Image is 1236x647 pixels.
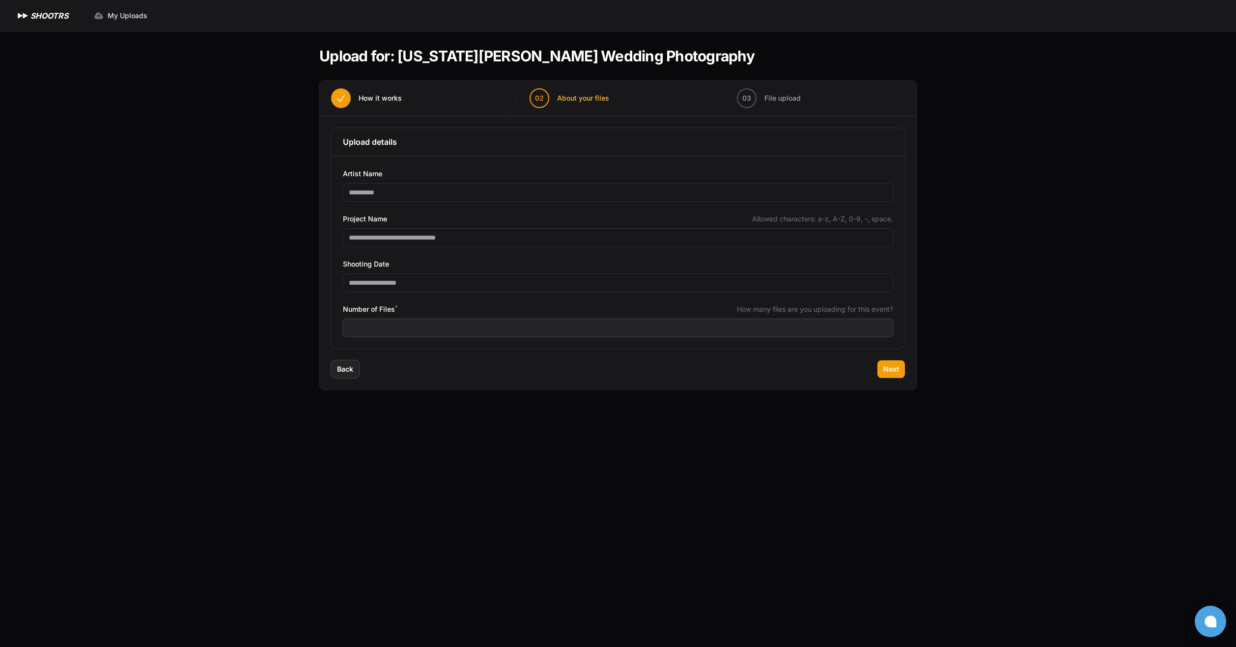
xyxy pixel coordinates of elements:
h3: Upload details [343,136,893,148]
span: Allowed characters: a-z, A-Z, 0-9, -, space. [752,214,893,224]
span: My Uploads [108,11,147,21]
span: 02 [535,93,544,103]
button: Next [877,360,905,378]
button: 02 About your files [518,81,621,116]
a: SHOOTRS SHOOTRS [16,10,68,22]
span: About your files [557,93,609,103]
button: How it works [319,81,414,116]
span: How many files are you uploading for this event? [737,304,893,314]
h1: Upload for: [US_STATE][PERSON_NAME] Wedding Photography [319,47,755,65]
span: 03 [742,93,751,103]
span: Artist Name [343,168,382,180]
span: Next [883,364,899,374]
span: File upload [764,93,801,103]
span: Shooting Date [343,258,389,270]
a: My Uploads [88,7,153,25]
button: Back [331,360,359,378]
span: How it works [359,93,402,103]
span: Project Name [343,213,387,225]
button: Open chat window [1195,606,1226,637]
span: Back [337,364,353,374]
img: SHOOTRS [16,10,30,22]
span: Number of Files [343,303,397,315]
button: 03 File upload [725,81,813,116]
h1: SHOOTRS [30,10,68,22]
